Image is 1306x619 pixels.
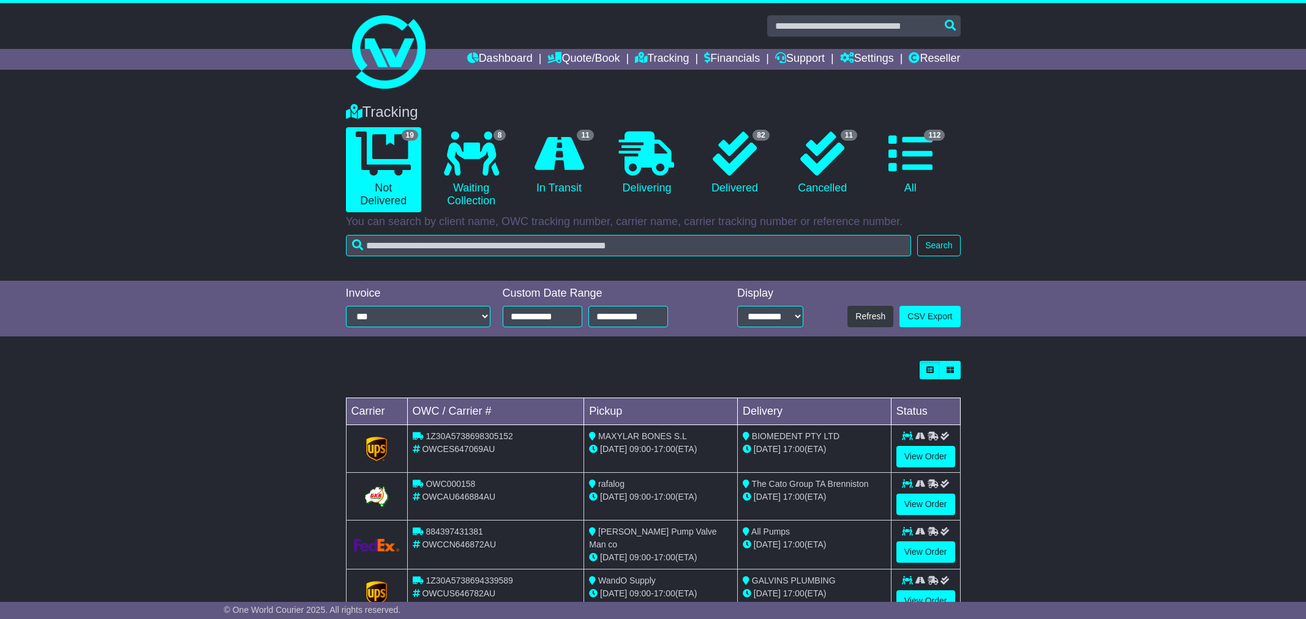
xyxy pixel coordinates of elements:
[754,444,781,454] span: [DATE]
[743,587,886,600] div: (ETA)
[346,287,490,300] div: Invoice
[754,588,781,598] span: [DATE]
[547,49,620,70] a: Quote/Book
[426,479,475,489] span: OWC000158
[909,49,960,70] a: Reseller
[422,539,496,549] span: OWCCN646872AU
[783,539,805,549] span: 17:00
[654,492,675,502] span: 17:00
[899,306,960,327] a: CSV Export
[840,49,894,70] a: Settings
[584,398,738,425] td: Pickup
[743,443,886,456] div: (ETA)
[589,551,732,564] div: - (ETA)
[654,552,675,562] span: 17:00
[785,127,860,199] a: 11 Cancelled
[654,588,675,598] span: 17:00
[743,491,886,503] div: (ETA)
[467,49,533,70] a: Dashboard
[752,479,869,489] span: The Cato Group TA Brenniston
[629,552,651,562] span: 09:00
[426,527,482,536] span: 884397431381
[754,492,781,502] span: [DATE]
[422,492,495,502] span: OWCAU646884AU
[521,127,596,199] a: 11 In Transit
[494,130,506,141] span: 8
[366,581,387,606] img: GetCarrierServiceLogo
[783,444,805,454] span: 17:00
[589,527,716,549] span: [PERSON_NAME] Pump Valve Man co
[896,494,955,515] a: View Order
[896,590,955,612] a: View Order
[598,479,625,489] span: rafalog
[600,552,627,562] span: [DATE]
[366,437,387,461] img: GetCarrierServiceLogo
[783,492,805,502] span: 17:00
[743,538,886,551] div: (ETA)
[600,444,627,454] span: [DATE]
[775,49,825,70] a: Support
[917,235,960,256] button: Search
[426,576,512,585] span: 1Z30A5738694339589
[629,588,651,598] span: 09:00
[847,306,893,327] button: Refresh
[737,287,803,300] div: Display
[354,539,400,552] img: GetCarrierServiceLogo
[589,443,732,456] div: - (ETA)
[589,491,732,503] div: - (ETA)
[346,127,421,212] a: 19 Not Delivered
[896,541,955,563] a: View Order
[224,605,401,615] span: © One World Courier 2025. All rights reserved.
[589,587,732,600] div: - (ETA)
[600,492,627,502] span: [DATE]
[346,398,407,425] td: Carrier
[609,127,685,199] a: Delivering
[598,431,687,441] span: MAXYLAR BONES S.L
[752,130,769,141] span: 82
[754,539,781,549] span: [DATE]
[407,398,584,425] td: OWC / Carrier #
[598,576,656,585] span: WandO Supply
[346,215,961,229] p: You can search by client name, OWC tracking number, carrier name, carrier tracking number or refe...
[891,398,960,425] td: Status
[752,576,836,585] span: GALVINS PLUMBING
[422,588,495,598] span: OWCUS646782AU
[873,127,948,199] a: 112 All
[402,130,418,141] span: 19
[841,130,857,141] span: 11
[737,398,891,425] td: Delivery
[340,103,967,121] div: Tracking
[433,127,509,212] a: 8 Waiting Collection
[503,287,699,300] div: Custom Date Range
[896,446,955,467] a: View Order
[362,484,391,509] img: GetCarrierServiceLogo
[751,527,790,536] span: All Pumps
[422,444,495,454] span: OWCES647069AU
[752,431,839,441] span: BIOMEDENT PTY LTD
[577,130,593,141] span: 11
[600,588,627,598] span: [DATE]
[629,444,651,454] span: 09:00
[426,431,512,441] span: 1Z30A5738698305152
[697,127,772,199] a: 82 Delivered
[635,49,689,70] a: Tracking
[654,444,675,454] span: 17:00
[924,130,945,141] span: 112
[783,588,805,598] span: 17:00
[704,49,760,70] a: Financials
[629,492,651,502] span: 09:00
